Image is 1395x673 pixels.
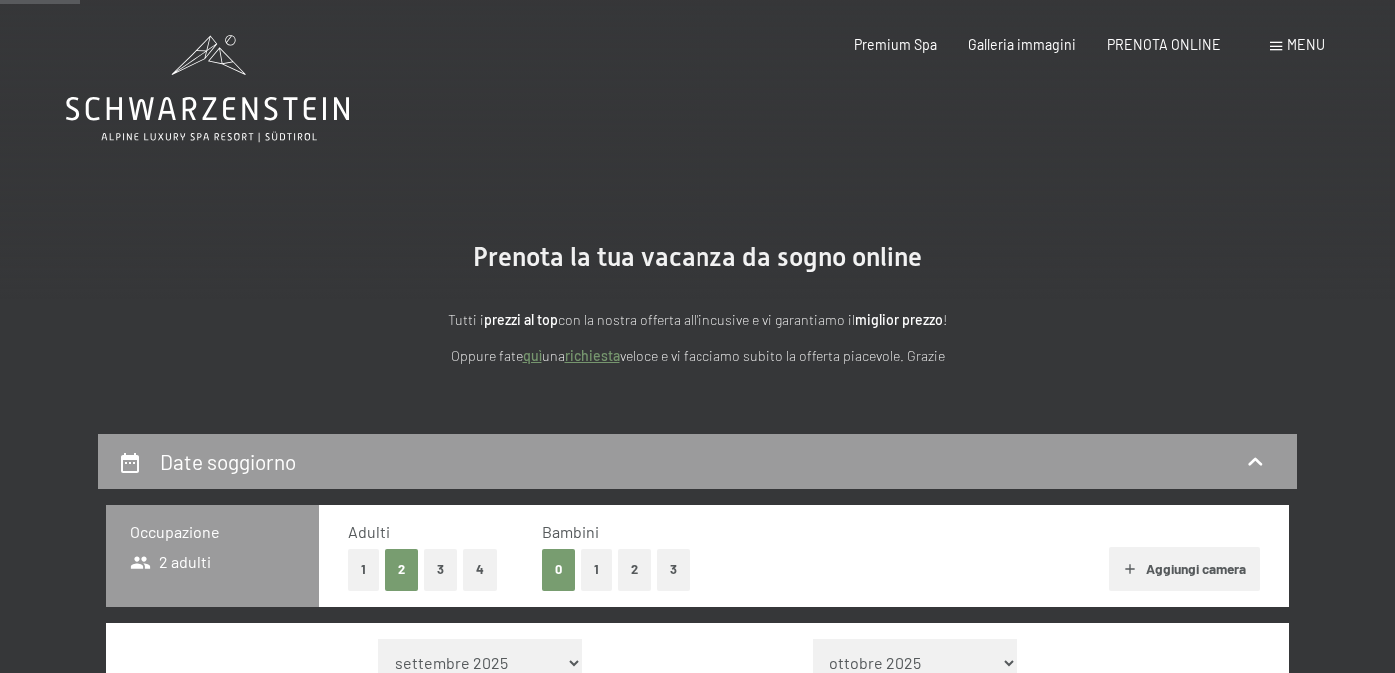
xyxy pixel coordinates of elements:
[258,309,1137,332] p: Tutti i con la nostra offerta all'incusive e vi garantiamo il !
[473,242,922,272] span: Prenota la tua vacanza da sogno online
[968,36,1076,53] a: Galleria immagini
[160,449,296,474] h2: Date soggiorno
[523,347,542,364] a: quì
[258,345,1137,368] p: Oppure fate una veloce e vi facciamo subito la offerta piacevole. Grazie
[385,549,418,590] button: 2
[618,549,651,590] button: 2
[424,549,457,590] button: 3
[348,522,390,541] span: Adulti
[657,549,690,590] button: 3
[348,549,379,590] button: 1
[463,549,497,590] button: 4
[1287,36,1325,53] span: Menu
[1107,36,1221,53] a: PRENOTA ONLINE
[1109,547,1260,591] button: Aggiungi camera
[581,549,612,590] button: 1
[130,521,295,543] h3: Occupazione
[484,311,558,328] strong: prezzi al top
[855,311,943,328] strong: miglior prezzo
[542,522,599,541] span: Bambini
[565,347,620,364] a: richiesta
[542,549,575,590] button: 0
[854,36,937,53] a: Premium Spa
[130,551,211,573] span: 2 adulti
